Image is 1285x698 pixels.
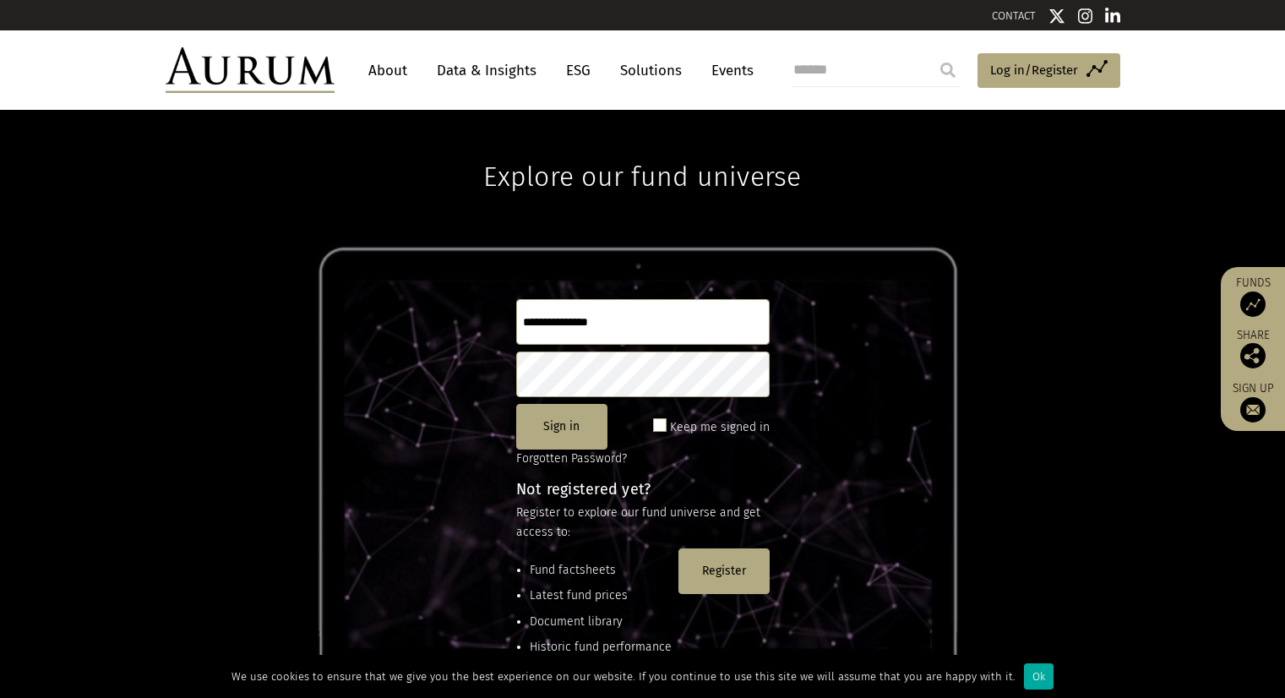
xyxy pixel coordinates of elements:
input: Submit [931,53,965,87]
button: Register [678,548,770,594]
h4: Not registered yet? [516,482,770,497]
img: Twitter icon [1048,8,1065,25]
li: Historic fund performance [530,638,672,657]
h1: Explore our fund universe [483,110,801,193]
button: Sign in [516,404,607,450]
a: Data & Insights [428,55,545,86]
li: Fund factsheets [530,561,672,580]
img: Access Funds [1240,292,1266,317]
img: Instagram icon [1078,8,1093,25]
img: Aurum [166,47,335,93]
div: Share [1229,330,1277,368]
li: Latest fund prices [530,586,672,605]
a: Events [703,55,754,86]
img: Linkedin icon [1105,8,1120,25]
a: ESG [558,55,599,86]
div: Ok [1024,663,1054,690]
img: Sign up to our newsletter [1240,397,1266,423]
a: CONTACT [992,9,1036,22]
a: About [360,55,416,86]
p: Register to explore our fund universe and get access to: [516,504,770,542]
a: Funds [1229,275,1277,317]
span: Log in/Register [990,60,1078,80]
a: Log in/Register [977,53,1120,89]
a: Forgotten Password? [516,451,627,466]
label: Keep me signed in [670,417,770,438]
li: Document library [530,613,672,631]
a: Sign up [1229,381,1277,423]
img: Share this post [1240,343,1266,368]
a: Solutions [612,55,690,86]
